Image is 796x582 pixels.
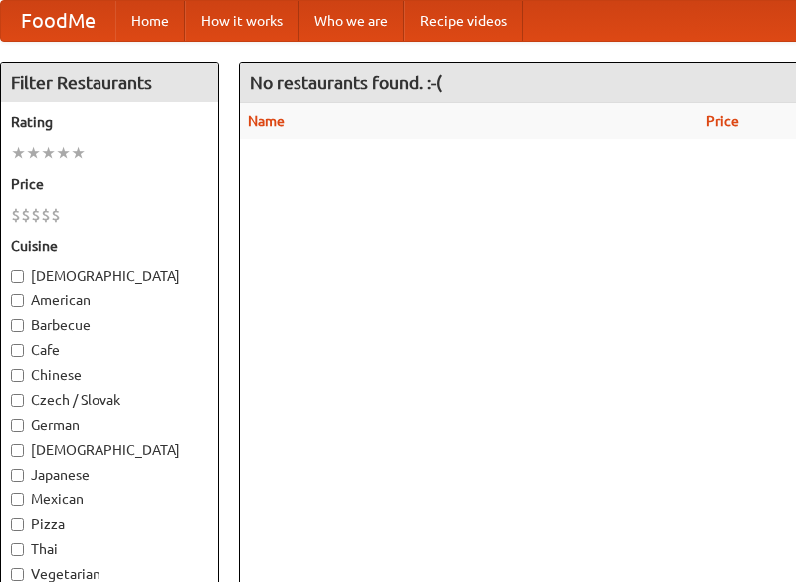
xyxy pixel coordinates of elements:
li: $ [31,204,41,226]
h5: Rating [11,112,208,132]
li: $ [11,204,21,226]
input: [DEMOGRAPHIC_DATA] [11,270,24,283]
input: Chinese [11,369,24,382]
a: FoodMe [1,1,115,41]
li: $ [21,204,31,226]
a: Recipe videos [404,1,523,41]
li: ★ [26,142,41,164]
label: Pizza [11,514,208,534]
label: Mexican [11,489,208,509]
a: Name [248,113,285,129]
label: [DEMOGRAPHIC_DATA] [11,440,208,460]
li: ★ [11,142,26,164]
input: Thai [11,543,24,556]
input: American [11,294,24,307]
input: German [11,419,24,432]
label: Cafe [11,340,208,360]
input: Cafe [11,344,24,357]
label: Czech / Slovak [11,390,208,410]
label: Thai [11,539,208,559]
li: $ [51,204,61,226]
li: ★ [56,142,71,164]
label: American [11,291,208,310]
a: Price [706,113,739,129]
input: [DEMOGRAPHIC_DATA] [11,444,24,457]
label: [DEMOGRAPHIC_DATA] [11,266,208,286]
label: Chinese [11,365,208,385]
a: Home [115,1,185,41]
li: ★ [41,142,56,164]
label: Japanese [11,465,208,485]
li: ★ [71,142,86,164]
input: Czech / Slovak [11,394,24,407]
a: How it works [185,1,298,41]
input: Japanese [11,469,24,482]
input: Pizza [11,518,24,531]
h5: Price [11,174,208,194]
input: Mexican [11,493,24,506]
label: Barbecue [11,315,208,335]
input: Barbecue [11,319,24,332]
ng-pluralize: No restaurants found. :-( [250,73,442,92]
input: Vegetarian [11,568,24,581]
li: $ [41,204,51,226]
a: Who we are [298,1,404,41]
h4: Filter Restaurants [1,63,218,102]
label: German [11,415,208,435]
h5: Cuisine [11,236,208,256]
